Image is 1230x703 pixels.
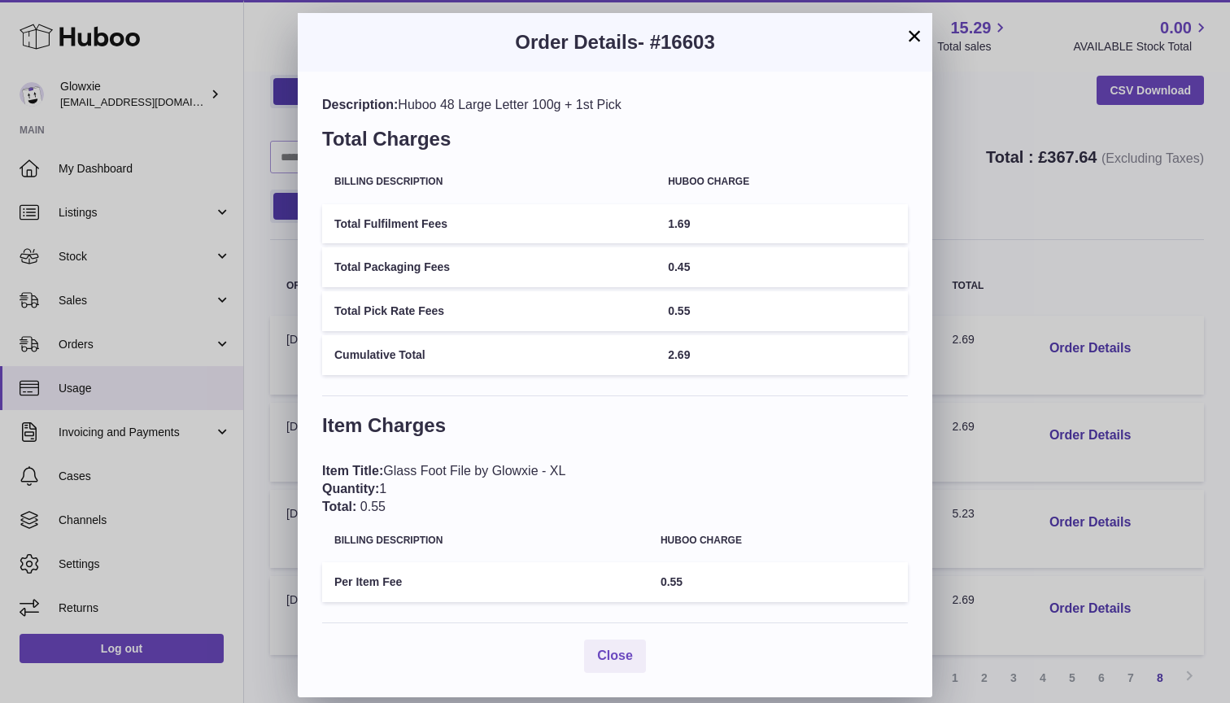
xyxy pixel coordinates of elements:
[597,648,633,662] span: Close
[668,348,690,361] span: 2.69
[322,98,398,111] span: Description:
[905,26,924,46] button: ×
[322,204,656,244] td: Total Fulfilment Fees
[322,291,656,331] td: Total Pick Rate Fees
[322,164,656,199] th: Billing Description
[638,31,715,53] span: - #16603
[322,247,656,287] td: Total Packaging Fees
[661,575,683,588] span: 0.55
[322,462,908,515] div: Glass Foot File by Glowxie - XL 1
[668,217,690,230] span: 1.69
[322,523,648,558] th: Billing Description
[322,562,648,602] td: Per Item Fee
[668,260,690,273] span: 0.45
[360,500,386,513] span: 0.55
[322,500,356,513] span: Total:
[668,304,690,317] span: 0.55
[322,126,908,160] h3: Total Charges
[656,164,908,199] th: Huboo charge
[584,640,646,673] button: Close
[322,29,908,55] h3: Order Details
[322,96,908,114] div: Huboo 48 Large Letter 100g + 1st Pick
[322,335,656,375] td: Cumulative Total
[648,523,908,558] th: Huboo charge
[322,464,383,478] span: Item Title:
[322,413,908,447] h3: Item Charges
[322,482,379,496] span: Quantity:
